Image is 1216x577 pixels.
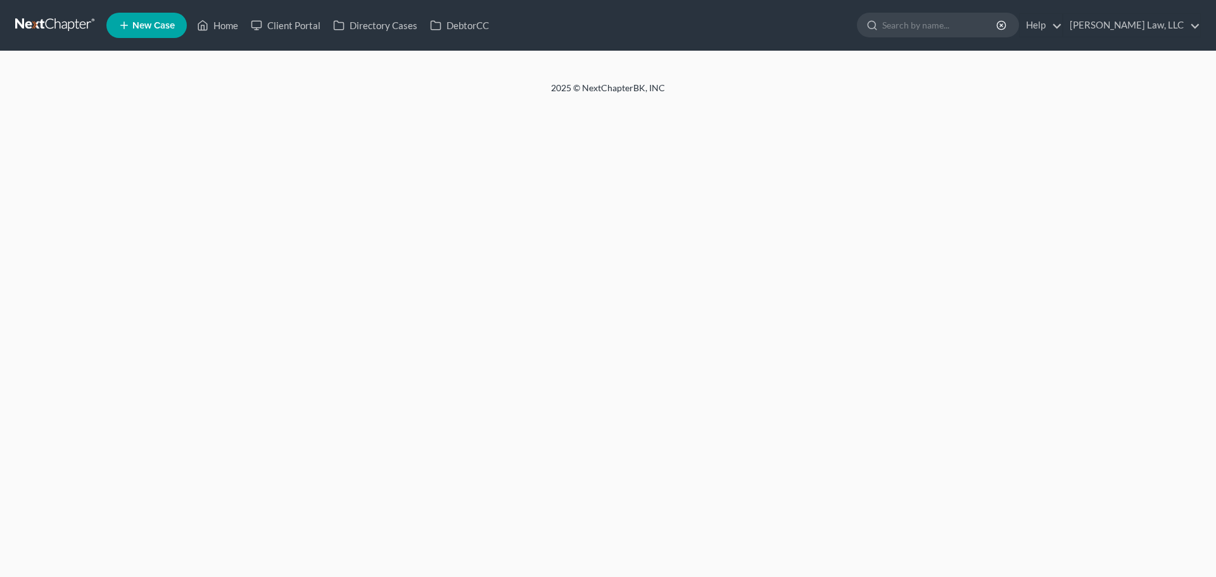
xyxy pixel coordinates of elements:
input: Search by name... [882,13,998,37]
a: Directory Cases [327,14,424,37]
span: New Case [132,21,175,30]
a: Help [1020,14,1062,37]
a: Client Portal [244,14,327,37]
a: [PERSON_NAME] Law, LLC [1063,14,1200,37]
a: Home [191,14,244,37]
a: DebtorCC [424,14,495,37]
div: 2025 © NextChapterBK, INC [247,82,969,105]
